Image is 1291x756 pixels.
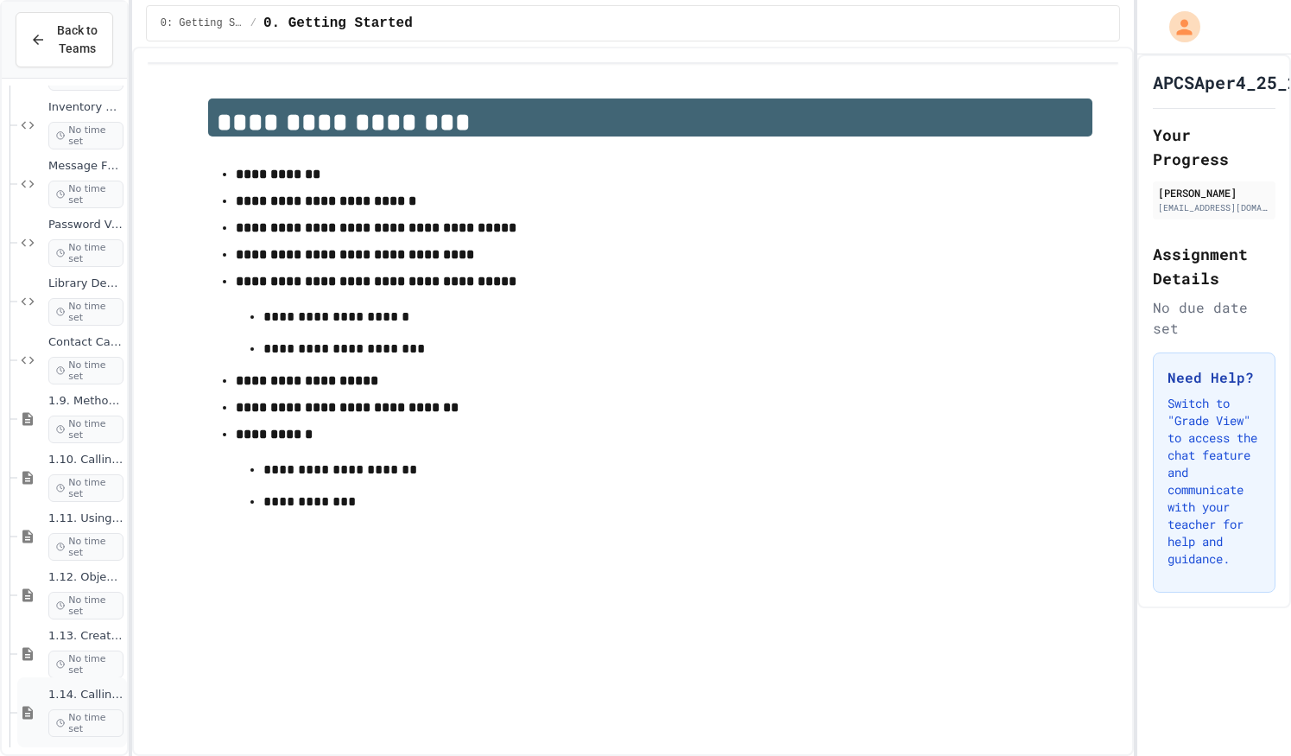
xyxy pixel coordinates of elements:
[48,511,123,526] span: 1.11. Using the Math Class
[161,16,244,30] span: 0: Getting Started
[48,181,123,208] span: No time set
[48,474,123,502] span: No time set
[48,533,123,561] span: No time set
[48,159,123,174] span: Message Formatter Fixer
[263,13,413,34] span: 0. Getting Started
[1151,7,1205,47] div: My Account
[48,122,123,149] span: No time set
[250,16,256,30] span: /
[56,22,98,58] span: Back to Teams
[48,335,123,350] span: Contact Card Creator
[1153,123,1275,171] h2: Your Progress
[48,239,123,267] span: No time set
[16,12,113,67] button: Back to Teams
[48,394,123,409] span: 1.9. Method Signatures
[48,276,123,291] span: Library Debugger Challenge
[1158,201,1270,214] div: [EMAIL_ADDRESS][DOMAIN_NAME]
[48,688,123,702] span: 1.14. Calling Instance Methods
[48,592,123,619] span: No time set
[1168,395,1261,568] p: Switch to "Grade View" to access the chat feature and communicate with your teacher for help and ...
[48,298,123,326] span: No time set
[48,453,123,467] span: 1.10. Calling Class Methods
[48,218,123,232] span: Password Validator
[48,709,123,737] span: No time set
[48,651,123,678] span: No time set
[1153,297,1275,339] div: No due date set
[48,570,123,585] span: 1.12. Objects - Instances of Classes
[1153,242,1275,290] h2: Assignment Details
[48,629,123,644] span: 1.13. Creating and Initializing Objects: Constructors
[48,357,123,384] span: No time set
[48,100,123,115] span: Inventory Management System
[1158,185,1270,200] div: [PERSON_NAME]
[1168,367,1261,388] h3: Need Help?
[48,416,123,443] span: No time set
